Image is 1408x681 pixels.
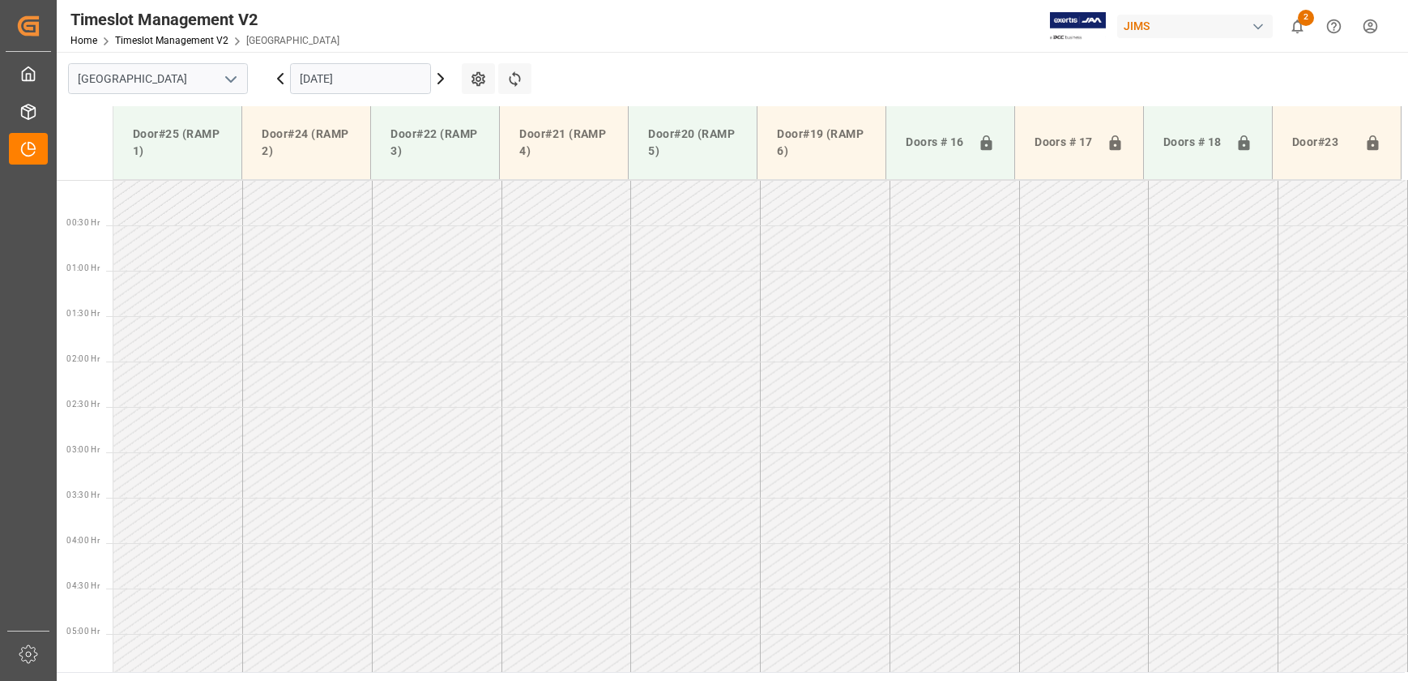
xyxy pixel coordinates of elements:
span: 03:30 Hr [66,490,100,499]
span: 02:30 Hr [66,400,100,409]
div: Door#20 (RAMP 5) [642,119,744,166]
span: 05:00 Hr [66,627,100,636]
div: Door#24 (RAMP 2) [255,119,357,166]
img: Exertis%20JAM%20-%20Email%20Logo.jpg_1722504956.jpg [1050,12,1106,41]
span: 04:30 Hr [66,581,100,590]
div: JIMS [1117,15,1273,38]
div: Door#19 (RAMP 6) [770,119,873,166]
span: 02:00 Hr [66,354,100,363]
span: 01:30 Hr [66,309,100,318]
a: Home [70,35,97,46]
button: show 2 new notifications [1279,8,1316,45]
div: Doors # 17 [1028,127,1100,158]
span: 01:00 Hr [66,263,100,272]
span: 04:00 Hr [66,536,100,545]
a: Timeslot Management V2 [115,35,228,46]
input: Type to search/select [68,63,248,94]
button: open menu [218,66,242,92]
div: Door#22 (RAMP 3) [384,119,486,166]
span: 2 [1298,10,1314,26]
span: 00:30 Hr [66,218,100,227]
div: Door#23 [1286,127,1358,158]
div: Doors # 16 [899,127,971,158]
input: DD.MM.YYYY [290,63,431,94]
div: Doors # 18 [1157,127,1229,158]
button: Help Center [1316,8,1352,45]
div: Door#25 (RAMP 1) [126,119,228,166]
div: Timeslot Management V2 [70,7,339,32]
span: 03:00 Hr [66,445,100,454]
div: Door#21 (RAMP 4) [513,119,615,166]
button: JIMS [1117,11,1279,41]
